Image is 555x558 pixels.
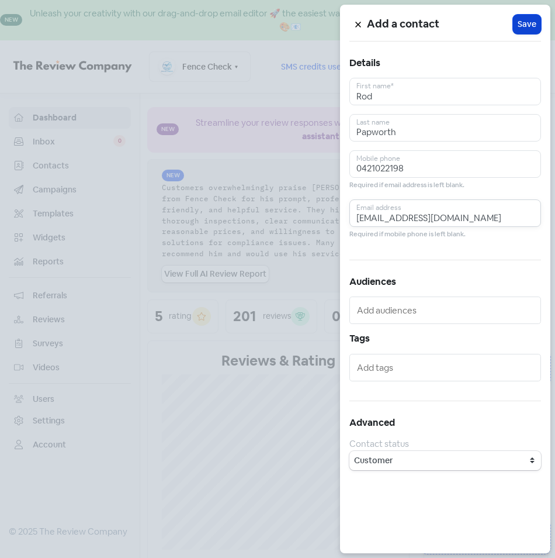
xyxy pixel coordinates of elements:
h5: Add a contact [367,16,513,32]
h5: Tags [349,330,541,347]
small: Required if email address is left blank. [349,180,464,191]
input: Add tags [357,359,536,376]
input: Email address [349,199,541,227]
span: Save [518,18,536,30]
input: Last name [349,114,541,142]
input: Add audiences [357,302,536,319]
h5: Audiences [349,274,541,290]
input: Mobile phone [349,150,541,178]
small: Required if mobile phone is left blank. [349,229,466,240]
input: First name [349,78,541,105]
div: Contact status [349,438,541,451]
h5: Details [349,55,541,71]
h5: Advanced [349,415,541,431]
button: Save [513,15,541,34]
